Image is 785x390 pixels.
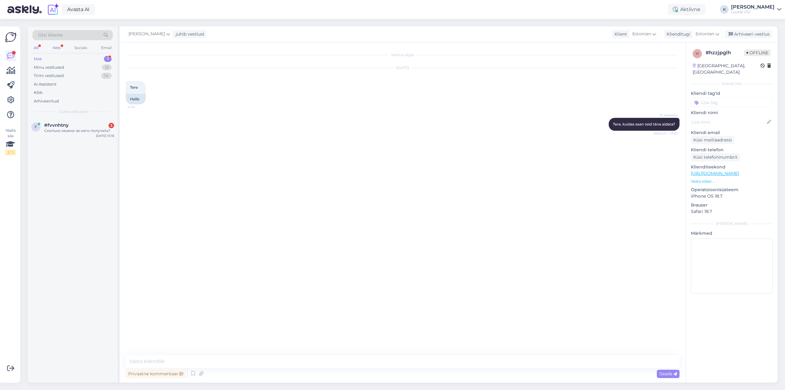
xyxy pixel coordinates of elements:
a: [PERSON_NAME]Luutar OÜ [731,5,781,14]
p: Safari 18.7 [691,208,773,215]
div: Tiimi vestlused [34,73,64,79]
div: Privaatne kommentaar [126,370,186,378]
p: Kliendi telefon [691,147,773,153]
span: Estonian [695,31,714,37]
p: Kliendi email [691,129,773,136]
div: Luutar OÜ [731,10,775,14]
span: #fvvnhtny [44,122,69,128]
a: Avasta AI [62,4,95,15]
div: 2 / 3 [5,150,16,155]
div: 3 [109,123,114,128]
img: explore-ai [47,3,59,16]
span: Otsi kliente [38,32,63,38]
p: Vaata edasi ... [691,179,773,184]
p: Klienditeekond [691,164,773,170]
div: Kliendi info [691,81,773,87]
div: juhib vestlust [173,31,205,37]
div: Küsi telefoninumbrit [691,153,740,161]
div: Сколько можно за него получить? [44,128,114,133]
a: [URL][DOMAIN_NAME] [691,171,739,176]
div: Hello [126,94,146,104]
div: Klienditugi [664,31,690,37]
p: Kliendi nimi [691,110,773,116]
span: h [696,51,699,56]
div: Arhiveeritud [34,98,59,104]
div: Uus [34,56,42,62]
div: AI Assistent [34,81,56,87]
input: Lisa nimi [691,119,766,125]
span: AI Assistent [655,113,678,118]
div: Kõik [34,90,43,96]
span: Nähtud ✓ 14:32 [654,131,678,136]
div: [GEOGRAPHIC_DATA], [GEOGRAPHIC_DATA] [693,63,760,75]
span: Estonian [632,31,651,37]
span: [PERSON_NAME] [128,31,165,37]
div: Email [100,44,113,52]
div: Socials [73,44,88,52]
input: Lisa tag [691,98,773,107]
div: Minu vestlused [34,64,64,71]
div: 12 [102,64,112,71]
span: Offline [744,49,771,56]
div: Web [51,44,62,52]
div: [PERSON_NAME] [731,5,775,10]
div: 1 [104,56,112,62]
div: Arhiveeri vestlus [725,30,772,38]
div: Aktiivne [668,4,705,15]
p: iPhone OS 18.7 [691,193,773,199]
div: [DATE] [126,65,680,71]
div: [PERSON_NAME] [691,221,773,226]
span: Tere, kuidas saan teid täna aidata? [613,122,675,126]
span: Saada [659,371,677,376]
span: f [35,125,37,129]
div: [DATE] 15:18 [96,133,114,138]
div: Klient [612,31,627,37]
span: 14:32 [128,105,151,109]
div: Vestlus algas [126,52,680,58]
div: K [720,5,729,14]
p: Brauser [691,202,773,208]
div: # hzzjpglh [706,49,744,56]
span: Uued vestlused [59,109,87,114]
div: All [33,44,40,52]
img: Askly Logo [5,31,17,43]
div: 14 [101,73,112,79]
div: Küsi meiliaadressi [691,136,734,144]
p: Operatsioonisüsteem [691,187,773,193]
div: Vaata siia [5,128,16,155]
p: Kliendi tag'id [691,90,773,97]
p: Märkmed [691,230,773,237]
span: Tere [130,85,138,90]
